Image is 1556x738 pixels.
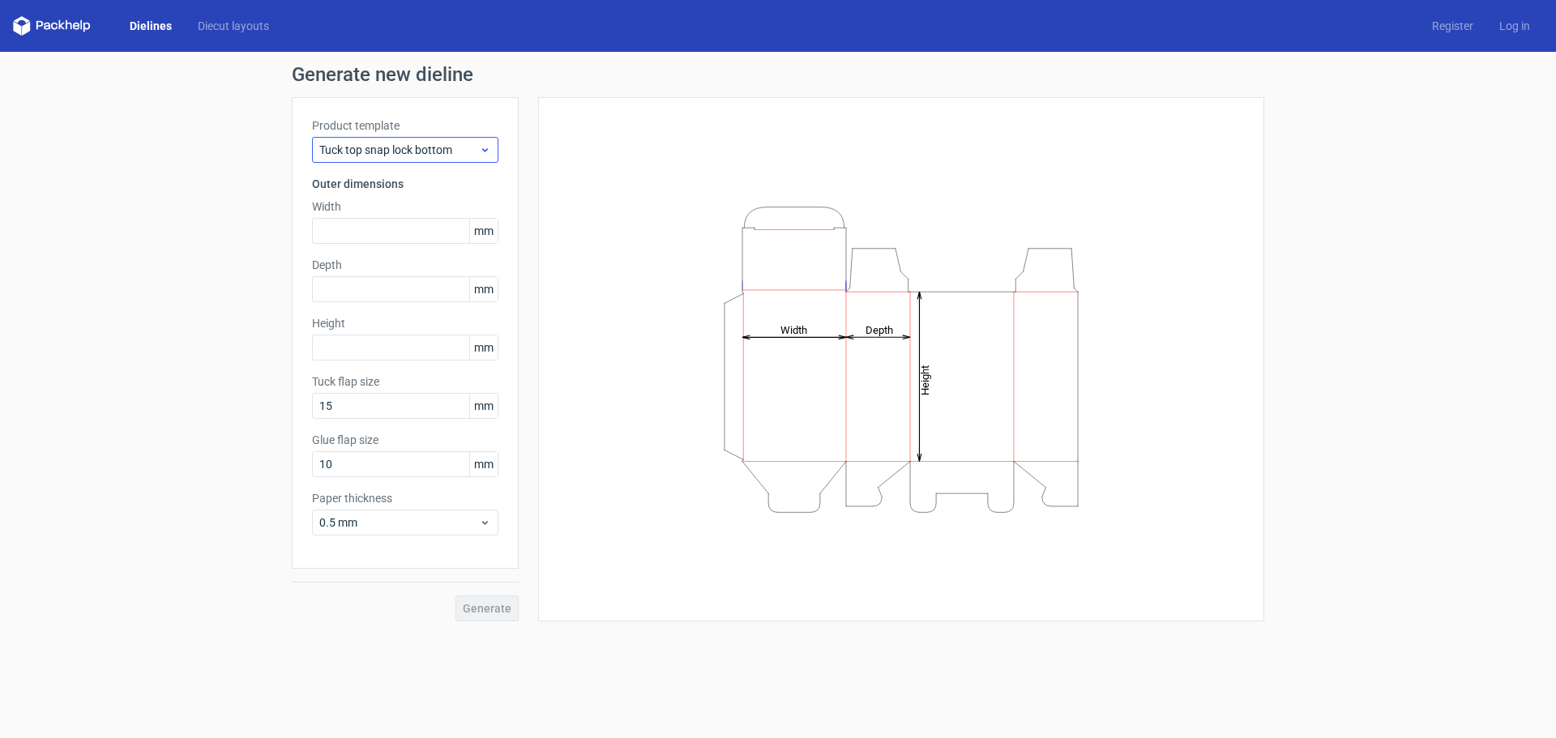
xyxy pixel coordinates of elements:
tspan: Depth [866,323,893,335]
span: mm [469,335,498,360]
label: Glue flap size [312,432,498,448]
label: Depth [312,257,498,273]
label: Paper thickness [312,490,498,506]
span: 0.5 mm [319,514,479,531]
span: mm [469,277,498,301]
label: Height [312,315,498,331]
h1: Generate new dieline [292,65,1264,84]
a: Log in [1486,18,1543,34]
label: Width [312,198,498,215]
label: Product template [312,117,498,134]
span: mm [469,394,498,418]
label: Tuck flap size [312,373,498,390]
a: Diecut layouts [185,18,282,34]
span: mm [469,452,498,476]
a: Register [1419,18,1486,34]
span: mm [469,219,498,243]
h3: Outer dimensions [312,176,498,192]
tspan: Height [919,365,931,395]
a: Dielines [117,18,185,34]
tspan: Width [780,323,807,335]
span: Tuck top snap lock bottom [319,142,479,158]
